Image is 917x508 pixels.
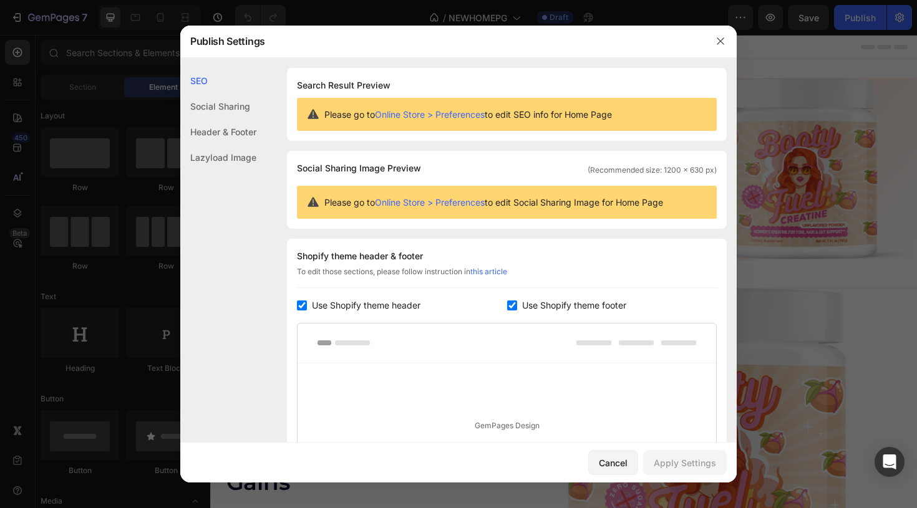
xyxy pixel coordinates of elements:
strong: ALL BOOTY GAINS. [299,80,450,141]
span: (Recommended size: 1200 x 630 px) [588,165,717,176]
a: Online Store > Preferences [375,197,485,208]
p: SHOP NOW [347,150,402,168]
span: Use Shopify theme footer [522,298,626,313]
a: Online Store > Preferences [375,109,485,120]
div: Cancel [599,456,628,469]
span: Use Shopify theme header [312,298,420,313]
div: Shopify theme header & footer [297,249,717,264]
span: Please go to to edit SEO info for Home Page [324,108,612,121]
div: To edit those sections, please follow instruction in [297,266,717,288]
h1: Search Result Preview [297,78,717,93]
div: Publish Settings [180,25,704,57]
div: Social Sharing [180,93,256,119]
div: Drop element here [97,137,163,146]
span: Social Sharing Image Preview [297,161,421,176]
button: Apply Settings [643,450,727,475]
img: gempages_570654032822011104-0f0afcb8-b4f6-45de-99ec-13770d1af876.png [90,272,259,411]
h1: No Bloat Just Booty Gains [16,422,333,492]
div: Apply Settings [654,456,716,469]
a: this article [470,267,507,276]
div: Open Intercom Messenger [875,447,905,477]
strong: ZERO BLOAT. [288,47,461,77]
div: Header & Footer [180,119,256,145]
span: Please go to to edit Social Sharing Image for Home Page [324,196,663,209]
div: Lazyload Image [180,145,256,170]
div: SEO [180,68,256,93]
button: <p>SHOP NOW</p> [332,145,417,173]
img: gempages_570654032822011104-de2aff39-3840-4256-a955-ac72384084c4.png [502,46,749,238]
button: Cancel [588,450,638,475]
div: GemPages Design [298,363,716,489]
